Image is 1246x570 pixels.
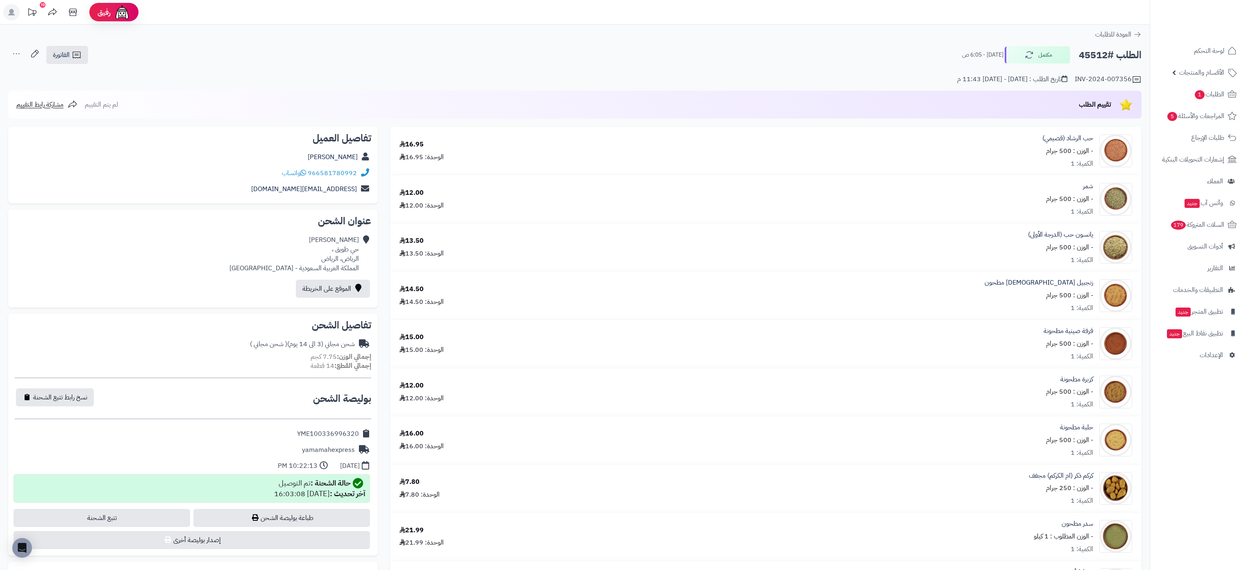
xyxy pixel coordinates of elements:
[399,297,444,307] div: الوحدة: 14.50
[1071,352,1093,361] div: الكمية: 1
[250,339,287,349] span: ( شحن مجاني )
[1190,11,1238,28] img: logo-2.png
[1155,258,1241,278] a: التقارير
[1046,483,1093,493] small: - الوزن : 250 جرام
[399,285,424,294] div: 14.50
[1155,150,1241,169] a: إشعارات التحويلات البنكية
[1071,159,1093,169] div: الكمية: 1
[1046,435,1093,445] small: - الوزن : 500 جرام
[337,352,371,362] strong: إجمالي الوزن:
[1071,303,1093,313] div: الكمية: 1
[1060,375,1093,384] a: كزبرة مطحونة
[1167,110,1224,122] span: المراجعات والأسئلة
[1155,280,1241,300] a: التطبيقات والخدمات
[1071,207,1093,217] div: الكمية: 1
[1155,324,1241,343] a: تطبيق نقاط البيعجديد
[340,461,360,471] div: [DATE]
[399,477,420,487] div: 7.80
[251,184,357,194] a: [EMAIL_ADDRESS][DOMAIN_NAME]
[274,478,365,499] div: تم التوصيل [DATE] 16:03:08
[1100,327,1132,360] img: 1633580797-Cinnamon%20Powder-90x90.jpg
[399,345,444,355] div: الوحدة: 15.00
[53,50,70,60] span: الفاتورة
[1155,302,1241,321] a: تطبيق المتجرجديد
[1060,423,1093,432] a: حلبة مطحونة
[1005,46,1070,64] button: مكتمل
[296,280,370,298] a: الموقع على الخريطة
[1155,128,1241,148] a: طلبات الإرجاع
[193,509,370,527] a: طباعة بوليصة الشحن
[1155,41,1241,61] a: لوحة التحكم
[1155,215,1241,235] a: السلات المتروكة179
[1185,199,1200,208] span: جديد
[1100,279,1132,312] img: 1633578113-Ginger%20Powder-90x90.jpg
[1155,193,1241,213] a: وآتس آبجديد
[399,140,424,149] div: 16.95
[957,75,1067,84] div: تاريخ الطلب : [DATE] - [DATE] 11:43 م
[1176,308,1191,317] span: جديد
[1071,448,1093,458] div: الكمية: 1
[1075,75,1142,84] div: INV-2024-007356
[1071,545,1093,554] div: الكمية: 1
[1046,387,1093,397] small: - الوزن : 500 جرام
[14,509,190,527] a: تتبع الشحنة
[399,526,424,535] div: 21.99
[1170,219,1224,230] span: السلات المتروكة
[302,445,355,455] div: yamamahexpress
[1079,100,1111,109] span: تقييم الطلب
[1100,231,1132,264] img: 1628238826-Anise-90x90.jpg
[1194,89,1224,100] span: الطلبات
[16,388,94,406] button: نسخ رابط تتبع الشحنة
[1100,472,1132,505] img: 1639829353-Turmeric%20Mother-90x90.jpg
[1062,519,1093,529] a: سدر مطحون
[399,201,444,210] div: الوحدة: 12.00
[399,153,444,162] div: الوحدة: 16.95
[1029,471,1093,481] a: كركم ذكر (ام الكركم) مجفف
[1175,306,1223,317] span: تطبيق المتجر
[1207,176,1223,187] span: العملاء
[1100,183,1132,216] img: 1628193890-Fennel-90x90.jpg
[985,278,1093,287] a: زنجبيل [DEMOGRAPHIC_DATA] مطحون
[229,235,359,273] div: [PERSON_NAME] حي طويق ، الرياض، الرياض المملكة العربية السعودية - [GEOGRAPHIC_DATA]
[1155,171,1241,191] a: العملاء
[1083,182,1093,191] a: شمر
[399,429,424,438] div: 16.00
[399,394,444,403] div: الوحدة: 12.00
[1071,400,1093,409] div: الكمية: 1
[15,216,371,226] h2: عنوان الشحن
[311,477,351,488] strong: حالة الشحنة :
[1207,262,1223,274] span: التقارير
[1155,345,1241,365] a: الإعدادات
[1095,30,1131,39] span: العودة للطلبات
[399,236,424,246] div: 13.50
[1028,230,1093,239] a: يانسون حب (الدرجة الأولى)
[1194,90,1205,100] span: 1
[40,2,45,8] div: 10
[1046,242,1093,252] small: - الوزن : 500 جرام
[250,340,355,349] div: شحن مجاني (3 الى 14 يوم)
[1071,496,1093,506] div: الكمية: 1
[1155,84,1241,104] a: الطلبات1
[1034,531,1093,541] small: - الوزن المطلوب : 1 كيلو
[14,531,370,549] button: إصدار بوليصة أخرى
[1079,47,1142,64] h2: الطلب #45512
[1184,197,1223,209] span: وآتس آب
[22,4,42,23] a: تحديثات المنصة
[297,429,359,439] div: YME100336996320
[1191,132,1224,144] span: طلبات الإرجاع
[399,249,444,258] div: الوحدة: 13.50
[308,168,357,178] a: 966581780992
[311,352,371,362] small: 7.75 كجم
[1167,112,1178,121] span: 5
[330,488,365,499] strong: آخر تحديث :
[1046,146,1093,156] small: - الوزن : 500 جرام
[282,168,306,178] a: واتساب
[1071,255,1093,265] div: الكمية: 1
[334,361,371,371] strong: إجمالي القطع:
[399,188,424,198] div: 12.00
[98,7,111,17] span: رفيق
[1166,328,1223,339] span: تطبيق نقاط البيع
[399,490,440,499] div: الوحدة: 7.80
[1100,376,1132,408] img: 1633578113-Coriander%20Powder-90x90.jpg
